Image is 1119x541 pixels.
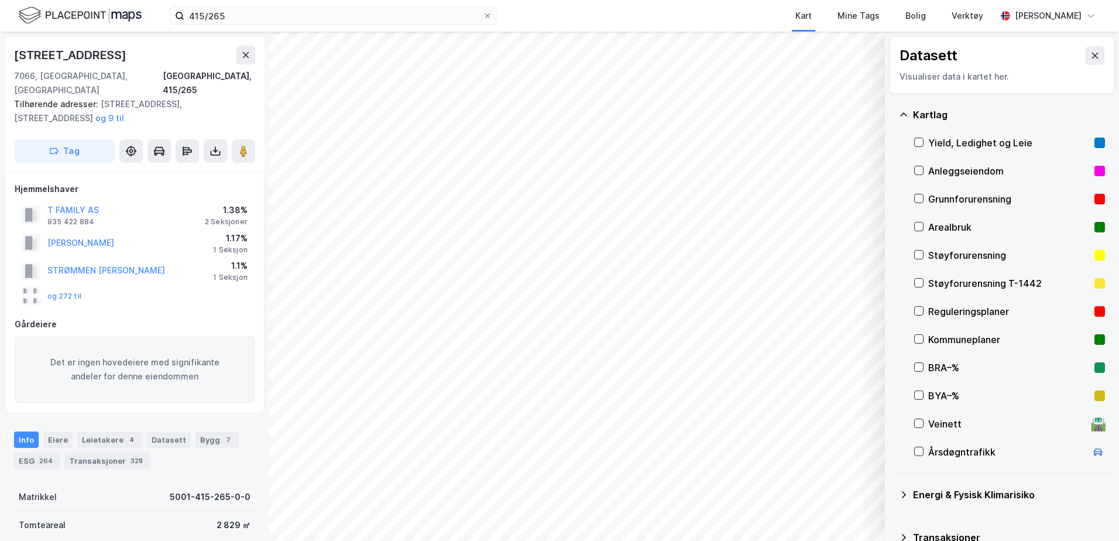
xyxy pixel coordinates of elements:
[837,9,880,23] div: Mine Tags
[14,46,129,64] div: [STREET_ADDRESS]
[19,518,66,532] div: Tomteareal
[900,46,957,65] div: Datasett
[15,182,255,196] div: Hjemmelshaver
[14,97,246,125] div: [STREET_ADDRESS], [STREET_ADDRESS]
[37,455,55,467] div: 264
[928,417,1086,431] div: Veinett
[222,434,234,446] div: 7
[928,333,1090,347] div: Kommuneplaner
[126,434,138,446] div: 4
[905,9,926,23] div: Bolig
[928,220,1090,234] div: Arealbruk
[14,432,39,448] div: Info
[913,108,1105,122] div: Kartlag
[928,136,1090,150] div: Yield, Ledighet og Leie
[205,217,248,227] div: 2 Seksjoner
[64,453,150,469] div: Transaksjoner
[14,69,163,97] div: 7066, [GEOGRAPHIC_DATA], [GEOGRAPHIC_DATA]
[928,276,1090,290] div: Støyforurensning T-1442
[928,304,1090,319] div: Reguleringsplaner
[205,203,248,217] div: 1.38%
[928,445,1086,459] div: Årsdøgntrafikk
[195,432,239,448] div: Bygg
[19,5,142,26] img: logo.f888ab2527a4732fd821a326f86c7f29.svg
[184,7,483,25] input: Søk på adresse, matrikkel, gårdeiere, leietakere eller personer
[1060,485,1119,541] div: Kontrollprogram for chat
[213,259,248,273] div: 1.1%
[213,273,248,282] div: 1 Seksjon
[213,245,248,255] div: 1 Seksjon
[147,432,191,448] div: Datasett
[928,361,1090,375] div: BRA–%
[900,70,1104,84] div: Visualiser data i kartet her.
[952,9,983,23] div: Verktøy
[928,389,1090,403] div: BYA–%
[19,490,57,504] div: Matrikkel
[213,231,248,245] div: 1.17%
[1015,9,1082,23] div: [PERSON_NAME]
[928,248,1090,262] div: Støyforurensning
[128,455,145,467] div: 328
[47,217,94,227] div: 935 422 884
[77,432,142,448] div: Leietakere
[217,518,250,532] div: 2 829 ㎡
[928,164,1090,178] div: Anleggseiendom
[43,432,73,448] div: Eiere
[170,490,250,504] div: 5001-415-265-0-0
[928,192,1090,206] div: Grunnforurensning
[795,9,812,23] div: Kart
[163,69,255,97] div: [GEOGRAPHIC_DATA], 415/265
[14,453,60,469] div: ESG
[913,488,1105,502] div: Energi & Fysisk Klimarisiko
[15,336,255,403] div: Det er ingen hovedeiere med signifikante andeler for denne eiendommen
[15,317,255,331] div: Gårdeiere
[1060,485,1119,541] iframe: Chat Widget
[1090,416,1106,432] div: 🛣️
[14,99,101,109] span: Tilhørende adresser:
[14,139,115,163] button: Tag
